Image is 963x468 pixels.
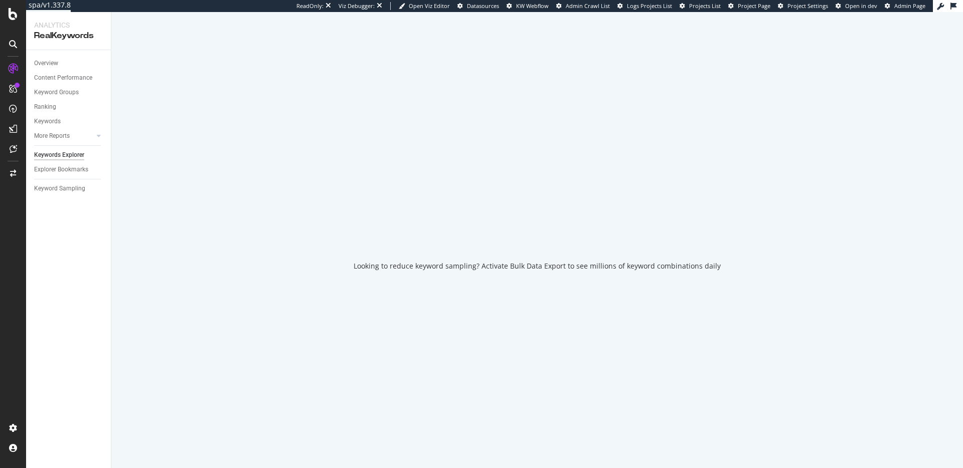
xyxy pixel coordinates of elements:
[34,116,61,127] div: Keywords
[34,164,88,175] div: Explorer Bookmarks
[339,2,375,10] div: Viz Debugger:
[617,2,672,10] a: Logs Projects List
[680,2,721,10] a: Projects List
[34,20,103,30] div: Analytics
[34,30,103,42] div: RealKeywords
[467,2,499,10] span: Datasources
[34,87,79,98] div: Keyword Groups
[34,131,94,141] a: More Reports
[627,2,672,10] span: Logs Projects List
[556,2,610,10] a: Admin Crawl List
[34,131,70,141] div: More Reports
[689,2,721,10] span: Projects List
[34,164,104,175] a: Explorer Bookmarks
[34,73,104,83] a: Content Performance
[778,2,828,10] a: Project Settings
[34,183,104,194] a: Keyword Sampling
[516,2,549,10] span: KW Webflow
[501,209,573,245] div: animation
[787,2,828,10] span: Project Settings
[34,150,104,160] a: Keywords Explorer
[34,58,58,69] div: Overview
[738,2,770,10] span: Project Page
[34,116,104,127] a: Keywords
[845,2,877,10] span: Open in dev
[34,102,56,112] div: Ranking
[34,87,104,98] a: Keyword Groups
[34,73,92,83] div: Content Performance
[894,2,925,10] span: Admin Page
[34,183,85,194] div: Keyword Sampling
[354,261,721,271] div: Looking to reduce keyword sampling? Activate Bulk Data Export to see millions of keyword combinat...
[885,2,925,10] a: Admin Page
[836,2,877,10] a: Open in dev
[34,150,84,160] div: Keywords Explorer
[728,2,770,10] a: Project Page
[457,2,499,10] a: Datasources
[399,2,450,10] a: Open Viz Editor
[34,58,104,69] a: Overview
[409,2,450,10] span: Open Viz Editor
[566,2,610,10] span: Admin Crawl List
[34,102,104,112] a: Ranking
[507,2,549,10] a: KW Webflow
[296,2,324,10] div: ReadOnly:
